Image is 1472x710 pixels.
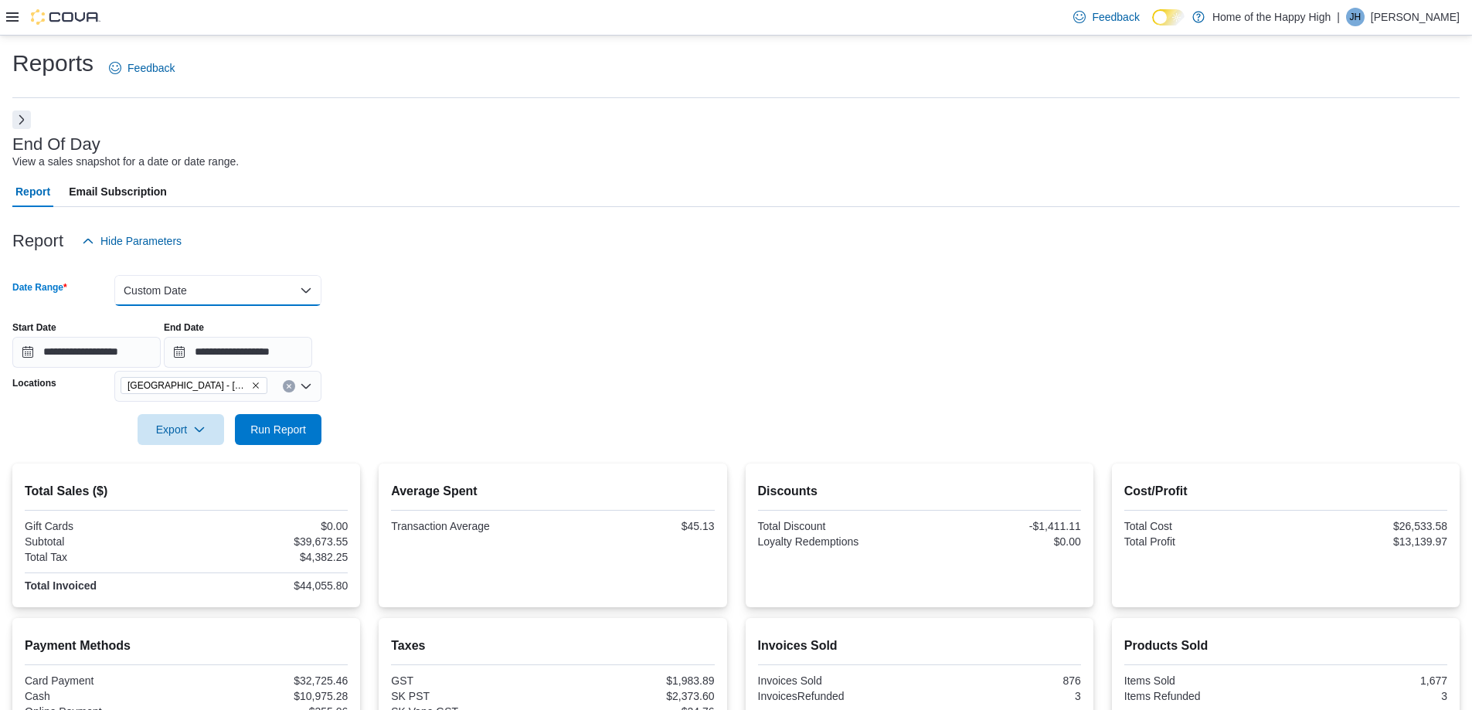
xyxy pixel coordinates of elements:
[12,154,239,170] div: View a sales snapshot for a date or date range.
[391,520,549,532] div: Transaction Average
[1124,520,1283,532] div: Total Cost
[923,535,1081,548] div: $0.00
[1289,520,1447,532] div: $26,533.58
[12,48,93,79] h1: Reports
[758,482,1081,501] h2: Discounts
[556,690,714,702] div: $2,373.60
[1124,690,1283,702] div: Items Refunded
[1092,9,1139,25] span: Feedback
[556,674,714,687] div: $1,983.89
[1289,535,1447,548] div: $13,139.97
[121,377,267,394] span: Battleford - Battleford Crossing - Fire & Flower
[31,9,100,25] img: Cova
[103,53,181,83] a: Feedback
[138,414,224,445] button: Export
[1289,674,1447,687] div: 1,677
[189,690,348,702] div: $10,975.28
[1152,25,1153,26] span: Dark Mode
[12,135,100,154] h3: End Of Day
[758,520,916,532] div: Total Discount
[189,674,348,687] div: $32,725.46
[1371,8,1460,26] p: [PERSON_NAME]
[391,637,714,655] h2: Taxes
[1350,8,1362,26] span: JH
[1124,535,1283,548] div: Total Profit
[556,520,714,532] div: $45.13
[250,422,306,437] span: Run Report
[1124,674,1283,687] div: Items Sold
[12,110,31,129] button: Next
[25,637,348,655] h2: Payment Methods
[923,674,1081,687] div: 876
[1124,637,1447,655] h2: Products Sold
[25,690,183,702] div: Cash
[1124,482,1447,501] h2: Cost/Profit
[1346,8,1365,26] div: Joshua Hunt
[127,60,175,76] span: Feedback
[758,637,1081,655] h2: Invoices Sold
[25,520,183,532] div: Gift Cards
[235,414,321,445] button: Run Report
[25,674,183,687] div: Card Payment
[12,377,56,389] label: Locations
[1337,8,1340,26] p: |
[164,337,312,368] input: Press the down key to open a popover containing a calendar.
[12,321,56,334] label: Start Date
[147,414,215,445] span: Export
[391,674,549,687] div: GST
[391,690,549,702] div: SK PST
[25,579,97,592] strong: Total Invoiced
[758,690,916,702] div: InvoicesRefunded
[69,176,167,207] span: Email Subscription
[164,321,204,334] label: End Date
[300,380,312,392] button: Open list of options
[100,233,182,249] span: Hide Parameters
[189,579,348,592] div: $44,055.80
[923,520,1081,532] div: -$1,411.11
[189,551,348,563] div: $4,382.25
[1289,690,1447,702] div: 3
[391,482,714,501] h2: Average Spent
[189,520,348,532] div: $0.00
[76,226,188,256] button: Hide Parameters
[127,378,248,393] span: [GEOGRAPHIC_DATA] - [GEOGRAPHIC_DATA] - Fire & Flower
[25,535,183,548] div: Subtotal
[189,535,348,548] div: $39,673.55
[114,275,321,306] button: Custom Date
[758,674,916,687] div: Invoices Sold
[12,281,67,294] label: Date Range
[12,232,63,250] h3: Report
[251,381,260,390] button: Remove Battleford - Battleford Crossing - Fire & Flower from selection in this group
[1152,9,1185,25] input: Dark Mode
[12,337,161,368] input: Press the down key to open a popover containing a calendar.
[923,690,1081,702] div: 3
[1067,2,1145,32] a: Feedback
[15,176,50,207] span: Report
[758,535,916,548] div: Loyalty Redemptions
[283,380,295,392] button: Clear input
[25,551,183,563] div: Total Tax
[1212,8,1331,26] p: Home of the Happy High
[25,482,348,501] h2: Total Sales ($)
